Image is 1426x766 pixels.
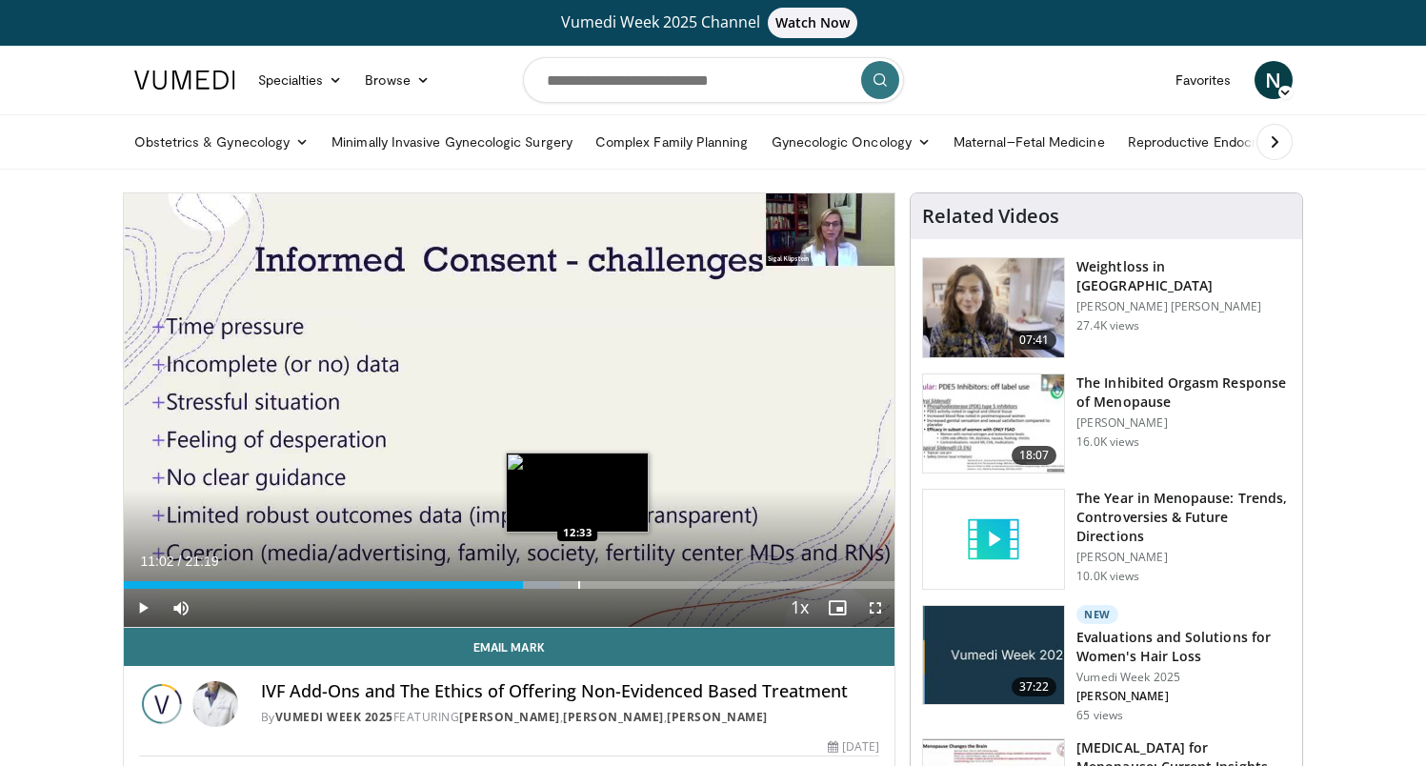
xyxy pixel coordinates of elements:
[922,257,1291,358] a: 07:41 Weightloss in [GEOGRAPHIC_DATA] [PERSON_NAME] [PERSON_NAME] 27.4K views
[1076,434,1139,450] p: 16.0K views
[923,258,1064,357] img: 9983fed1-7565-45be-8934-aef1103ce6e2.150x105_q85_crop-smart_upscale.jpg
[124,589,162,627] button: Play
[141,554,174,569] span: 11:02
[192,681,238,727] img: Avatar
[923,606,1064,705] img: 4dd4c714-532f-44da-96b3-d887f22c4efa.jpg.150x105_q85_crop-smart_upscale.jpg
[162,589,200,627] button: Mute
[178,554,182,569] span: /
[584,123,760,161] a: Complex Family Planning
[1076,257,1291,295] h3: Weightloss in [GEOGRAPHIC_DATA]
[923,490,1064,589] img: video_placeholder_short.svg
[261,709,880,726] div: By FEATURING , ,
[760,123,942,161] a: Gynecologic Oncology
[1076,628,1291,666] h3: Evaluations and Solutions for Women's Hair Loss
[124,193,895,628] video-js: Video Player
[923,374,1064,474] img: 283c0f17-5e2d-42ba-a87c-168d447cdba4.150x105_q85_crop-smart_upscale.jpg
[124,581,895,589] div: Progress Bar
[922,489,1291,590] a: The Year in Menopause: Trends, Controversies & Future Directions [PERSON_NAME] 10.0K views
[1012,677,1057,696] span: 37:22
[123,123,321,161] a: Obstetrics & Gynecology
[1076,318,1139,333] p: 27.4K views
[1076,415,1291,431] p: [PERSON_NAME]
[139,681,185,727] img: Vumedi Week 2025
[459,709,560,725] a: [PERSON_NAME]
[1076,299,1291,314] p: [PERSON_NAME] [PERSON_NAME]
[1012,446,1057,465] span: 18:07
[1076,373,1291,412] h3: The Inhibited Orgasm Response of Menopause
[780,589,818,627] button: Playback Rate
[1164,61,1243,99] a: Favorites
[353,61,441,99] a: Browse
[185,554,218,569] span: 21:19
[856,589,894,627] button: Fullscreen
[320,123,584,161] a: Minimally Invasive Gynecologic Surgery
[942,123,1116,161] a: Maternal–Fetal Medicine
[818,589,856,627] button: Enable picture-in-picture mode
[1076,689,1291,704] p: [PERSON_NAME]
[247,61,354,99] a: Specialties
[922,605,1291,723] a: 37:22 New Evaluations and Solutions for Women's Hair Loss Vumedi Week 2025 [PERSON_NAME] 65 views
[124,628,895,666] a: Email Mark
[137,8,1290,38] a: Vumedi Week 2025 ChannelWatch Now
[828,738,879,756] div: [DATE]
[261,681,880,702] h4: IVF Add-Ons and The Ethics of Offering Non-Evidenced Based Treatment
[1076,550,1291,565] p: [PERSON_NAME]
[1255,61,1293,99] a: N
[134,71,235,90] img: VuMedi Logo
[922,373,1291,474] a: 18:07 The Inhibited Orgasm Response of Menopause [PERSON_NAME] 16.0K views
[1076,569,1139,584] p: 10.0K views
[1076,489,1291,546] h3: The Year in Menopause: Trends, Controversies & Future Directions
[1076,605,1118,624] p: New
[768,8,858,38] span: Watch Now
[1012,331,1057,350] span: 07:41
[275,709,393,725] a: Vumedi Week 2025
[922,205,1059,228] h4: Related Videos
[1076,708,1123,723] p: 65 views
[667,709,768,725] a: [PERSON_NAME]
[1076,670,1291,685] p: Vumedi Week 2025
[506,453,649,533] img: image.jpeg
[523,57,904,103] input: Search topics, interventions
[563,709,664,725] a: [PERSON_NAME]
